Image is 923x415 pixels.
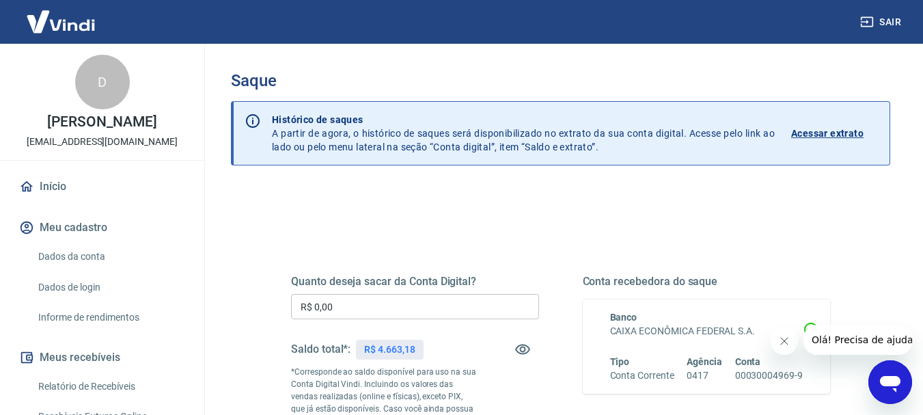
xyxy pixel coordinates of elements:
button: Sair [857,10,907,35]
a: Informe de rendimentos [33,304,188,332]
button: Meu cadastro [16,213,188,243]
a: Relatório de Recebíveis [33,373,188,401]
p: Acessar extrato [791,126,864,140]
h6: 00030004969-9 [735,369,803,383]
h3: Saque [231,71,890,90]
h5: Quanto deseja sacar da Conta Digital? [291,275,539,289]
a: Dados da conta [33,243,188,271]
p: Histórico de saques [272,113,775,126]
iframe: Fechar mensagem [771,327,798,355]
span: Tipo [610,356,630,367]
p: R$ 4.663,18 [364,343,415,357]
span: Banco [610,312,637,323]
div: D [75,55,130,109]
p: A partir de agora, o histórico de saques será disponibilizado no extrato da sua conta digital. Ac... [272,113,775,154]
h6: CAIXA ECONÔMICA FEDERAL S.A. [610,324,803,338]
iframe: Mensagem da empresa [803,325,912,355]
h6: Conta Corrente [610,369,674,383]
a: Início [16,172,188,202]
img: Vindi [16,1,105,42]
iframe: Botão para abrir a janela de mensagens [868,360,912,404]
h6: 0417 [687,369,722,383]
span: Conta [735,356,761,367]
button: Meus recebíveis [16,343,188,373]
a: Acessar extrato [791,113,879,154]
h5: Conta recebedora do saque [583,275,831,289]
a: Dados de login [33,273,188,302]
p: [PERSON_NAME] [47,115,156,129]
p: [EMAIL_ADDRESS][DOMAIN_NAME] [27,135,178,149]
span: Olá! Precisa de ajuda? [8,10,115,21]
span: Agência [687,356,722,367]
h5: Saldo total*: [291,343,350,356]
